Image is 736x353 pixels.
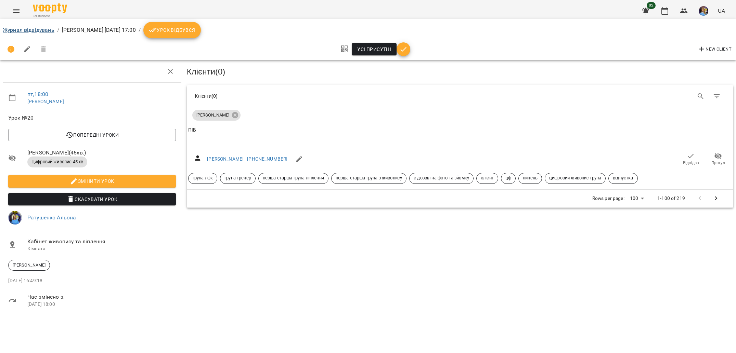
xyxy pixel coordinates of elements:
[27,159,87,165] span: Цифровий живопис 45 хв
[220,175,255,181] span: група тренер
[247,156,287,162] a: [PHONE_NUMBER]
[27,99,64,104] a: [PERSON_NAME]
[592,195,624,202] p: Rows per page:
[139,26,141,34] li: /
[708,190,724,207] button: Next Page
[683,160,699,166] span: Відвідав
[8,129,176,141] button: Попередні уроки
[410,175,473,181] span: є дозвіл на фото та зйомку
[33,3,67,13] img: Voopty Logo
[3,27,54,33] a: Журнал відвідувань
[718,7,725,14] span: UA
[188,126,196,134] div: Sort
[149,26,195,34] span: Урок відбувся
[715,4,728,17] button: UA
[8,193,176,205] button: Скасувати Урок
[189,175,217,181] span: група лфк
[696,44,733,55] button: New Client
[207,156,244,162] a: [PERSON_NAME]
[8,175,176,187] button: Змінити урок
[14,177,170,185] span: Змінити урок
[627,193,646,203] div: 100
[62,26,136,34] p: [PERSON_NAME] [DATE] 17:00
[657,195,685,202] p: 1-100 of 219
[519,175,542,181] span: липень
[8,277,176,284] p: [DATE] 16:49:18
[711,160,725,166] span: Прогул
[647,2,656,9] span: 82
[609,175,637,181] span: відпустка
[8,211,22,225] img: 392c9eb3378418094b3657d32dfeeeda.jpeg
[8,260,50,271] div: [PERSON_NAME]
[477,175,498,181] span: клієнт
[677,150,705,169] button: Відвідав
[27,301,176,308] p: [DATE] 18:00
[9,262,50,268] span: [PERSON_NAME]
[27,293,176,301] span: Час змінено з:
[545,175,605,181] span: цифровий живопис група
[27,245,176,252] p: Кімната
[357,45,391,53] span: Усі присутні
[259,175,328,181] span: перша старша група ліплення
[14,195,170,203] span: Скасувати Урок
[14,131,170,139] span: Попередні уроки
[187,67,733,76] h3: Клієнти ( 0 )
[352,43,397,55] button: Усі присутні
[699,6,708,16] img: 6b085e1eb0905a9723a04dd44c3bb19c.jpg
[27,149,176,157] span: [PERSON_NAME] ( 45 хв. )
[143,22,201,38] button: Урок відбувся
[188,126,196,134] div: ПІБ
[693,88,709,105] button: Search
[27,91,48,97] a: пт , 18:00
[27,237,176,246] span: Кабінет живопису та ліплення
[501,175,515,181] span: цф
[8,114,176,122] span: Урок №20
[188,126,732,134] span: ПІБ
[3,22,733,38] nav: breadcrumb
[192,112,233,118] span: [PERSON_NAME]
[698,45,732,53] span: New Client
[195,93,455,99] div: Клієнти ( 0 )
[332,175,406,181] span: перша старша група з живопису
[192,110,241,121] div: [PERSON_NAME]
[33,14,67,18] span: For Business
[57,26,59,34] li: /
[187,85,733,107] div: Table Toolbar
[705,150,732,169] button: Прогул
[8,3,25,19] button: Menu
[709,88,725,105] button: Фільтр
[27,214,76,221] a: Ратушенко Альона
